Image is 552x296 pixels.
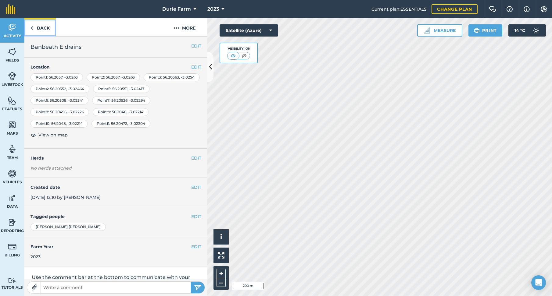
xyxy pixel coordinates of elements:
[194,284,202,291] img: svg+xml;base64,PHN2ZyB4bWxucz0iaHR0cDovL3d3dy53My5vcmcvMjAwMC9zdmciIHdpZHRoPSIyNSIgaGVpZ2h0PSIyNC...
[424,27,430,33] img: Ruler icon
[8,120,16,129] img: svg+xml;base64,PHN2ZyB4bWxucz0iaHR0cDovL3d3dy53My5vcmcvMjAwMC9zdmciIHdpZHRoPSI1NiIgaGVpZ2h0PSI2MC...
[474,27,480,34] img: svg+xml;base64,PHN2ZyB4bWxucz0iaHR0cDovL3d3dy53My5vcmcvMjAwMC9zdmciIHdpZHRoPSIxOSIgaGVpZ2h0PSIyNC...
[30,73,83,81] div: Point 1 : 56.2057 , -3.0263
[530,24,542,37] img: svg+xml;base64,PD94bWwgdmVyc2lvbj0iMS4wIiBlbmNvZGluZz0idXRmLTgiPz4KPCEtLSBHZW5lcmF0b3I6IEFkb2JlIE...
[30,97,88,104] div: Point 6 : 56.20508 , -3.02341
[30,184,201,191] h4: Created date
[30,131,36,139] img: svg+xml;base64,PHN2ZyB4bWxucz0iaHR0cDovL3d3dy53My5vcmcvMjAwMC9zdmciIHdpZHRoPSIxOCIgaGVpZ2h0PSIyNC...
[30,155,207,161] h4: Herds
[92,97,150,104] div: Point 7 : 56.20526 , -3.02294
[229,53,237,59] img: svg+xml;base64,PHN2ZyB4bWxucz0iaHR0cDovL3d3dy53My5vcmcvMjAwMC9zdmciIHdpZHRoPSI1MCIgaGVpZ2h0PSI0MC...
[30,64,201,70] h4: Location
[30,165,207,171] em: No herds attached
[8,23,16,32] img: svg+xml;base64,PD94bWwgdmVyc2lvbj0iMS4wIiBlbmNvZGluZz0idXRmLTgiPz4KPCEtLSBHZW5lcmF0b3I6IEFkb2JlIE...
[191,243,201,250] button: EDIT
[191,184,201,191] button: EDIT
[93,85,149,93] div: Point 5 : 56.20551 , -3.02417
[220,233,222,241] span: i
[6,4,15,14] img: fieldmargin Logo
[468,24,503,37] button: Print
[217,269,226,278] button: +
[220,24,278,37] button: Satellite (Azure)
[489,6,496,12] img: Two speech bubbles overlapping with the left bubble in the forefront
[191,43,201,49] button: EDIT
[524,5,530,13] img: svg+xml;base64,PHN2ZyB4bWxucz0iaHR0cDovL3d3dy53My5vcmcvMjAwMC9zdmciIHdpZHRoPSIxNyIgaGVpZ2h0PSIxNy...
[8,169,16,178] img: svg+xml;base64,PD94bWwgdmVyc2lvbj0iMS4wIiBlbmNvZGluZz0idXRmLTgiPz4KPCEtLSBHZW5lcmF0b3I6IEFkb2JlIE...
[191,64,201,70] button: EDIT
[508,24,546,37] button: 14 °C
[432,4,478,14] a: Change plan
[30,223,106,231] div: [PERSON_NAME] [PERSON_NAME]
[24,178,207,207] div: [DATE] 12:10 by [PERSON_NAME]
[240,53,248,59] img: svg+xml;base64,PHN2ZyB4bWxucz0iaHR0cDovL3d3dy53My5vcmcvMjAwMC9zdmciIHdpZHRoPSI1MCIgaGVpZ2h0PSI0MC...
[162,5,191,13] span: Durie Farm
[30,85,89,93] div: Point 4 : 56.20552 , -3.02464
[30,243,201,250] h4: Farm Year
[8,278,16,284] img: svg+xml;base64,PD94bWwgdmVyc2lvbj0iMS4wIiBlbmNvZGluZz0idXRmLTgiPz4KPCEtLSBHZW5lcmF0b3I6IEFkb2JlIE...
[8,218,16,227] img: svg+xml;base64,PD94bWwgdmVyc2lvbj0iMS4wIiBlbmNvZGluZz0idXRmLTgiPz4KPCEtLSBHZW5lcmF0b3I6IEFkb2JlIE...
[174,24,180,32] img: svg+xml;base64,PHN2ZyB4bWxucz0iaHR0cDovL3d3dy53My5vcmcvMjAwMC9zdmciIHdpZHRoPSIyMCIgaGVpZ2h0PSIyNC...
[371,6,427,12] span: Current plan : ESSENTIALS
[227,46,250,51] div: Visibility: On
[531,275,546,290] div: Open Intercom Messenger
[91,120,150,128] div: Point 11 : 56.20472 , -3.02204
[30,108,89,116] div: Point 8 : 56.20496 , -3.02226
[8,47,16,56] img: svg+xml;base64,PHN2ZyB4bWxucz0iaHR0cDovL3d3dy53My5vcmcvMjAwMC9zdmciIHdpZHRoPSI1NiIgaGVpZ2h0PSI2MC...
[191,213,201,220] button: EDIT
[30,131,68,139] button: View on map
[217,278,226,287] button: –
[8,96,16,105] img: svg+xml;base64,PHN2ZyB4bWxucz0iaHR0cDovL3d3dy53My5vcmcvMjAwMC9zdmciIHdpZHRoPSI1NiIgaGVpZ2h0PSI2MC...
[8,193,16,203] img: svg+xml;base64,PD94bWwgdmVyc2lvbj0iMS4wIiBlbmNvZGluZz0idXRmLTgiPz4KPCEtLSBHZW5lcmF0b3I6IEFkb2JlIE...
[213,229,229,245] button: i
[218,252,224,259] img: Four arrows, one pointing top left, one top right, one bottom right and the last bottom left
[32,274,200,288] p: Use the comment bar at the bottom to communicate with your team or attach photos.
[162,18,207,36] button: More
[30,43,201,51] h2: Banbeath E drains
[540,6,547,12] img: A cog icon
[93,108,149,116] div: Point 9 : 56.2048 , -3.02214
[417,24,462,37] button: Measure
[8,145,16,154] img: svg+xml;base64,PD94bWwgdmVyc2lvbj0iMS4wIiBlbmNvZGluZz0idXRmLTgiPz4KPCEtLSBHZW5lcmF0b3I6IEFkb2JlIE...
[38,132,68,138] span: View on map
[30,213,201,220] h4: Tagged people
[514,24,525,37] span: 14 ° C
[31,284,38,291] img: Paperclip icon
[8,242,16,251] img: svg+xml;base64,PD94bWwgdmVyc2lvbj0iMS4wIiBlbmNvZGluZz0idXRmLTgiPz4KPCEtLSBHZW5lcmF0b3I6IEFkb2JlIE...
[87,73,140,81] div: Point 2 : 56.2057 , -3.0263
[207,5,219,13] span: 2023
[144,73,200,81] div: Point 3 : 56.20563 , -3.0254
[8,72,16,81] img: svg+xml;base64,PD94bWwgdmVyc2lvbj0iMS4wIiBlbmNvZGluZz0idXRmLTgiPz4KPCEtLSBHZW5lcmF0b3I6IEFkb2JlIE...
[30,24,33,32] img: svg+xml;base64,PHN2ZyB4bWxucz0iaHR0cDovL3d3dy53My5vcmcvMjAwMC9zdmciIHdpZHRoPSI5IiBoZWlnaHQ9IjI0Ii...
[506,6,513,12] img: A question mark icon
[24,18,56,36] a: Back
[30,253,201,260] div: 2023
[41,283,191,292] input: Write a comment
[191,155,201,161] button: EDIT
[30,120,88,128] div: Point 10 : 56.2048 , -3.02214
